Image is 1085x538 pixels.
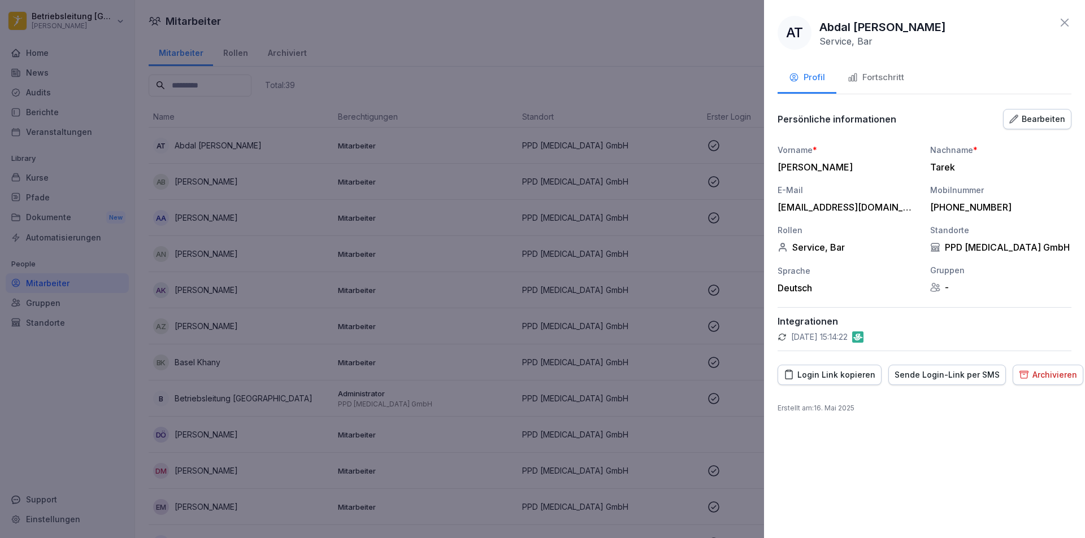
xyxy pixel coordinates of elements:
[778,265,919,277] div: Sprache
[930,282,1071,293] div: -
[778,365,882,385] button: Login Link kopieren
[778,224,919,236] div: Rollen
[1009,113,1065,125] div: Bearbeiten
[789,71,825,84] div: Profil
[819,19,946,36] p: Abdal [PERSON_NAME]
[778,316,1071,327] p: Integrationen
[784,369,875,381] div: Login Link kopieren
[791,331,848,343] p: [DATE] 15:14:22
[930,184,1071,196] div: Mobilnummer
[930,202,1066,213] div: [PHONE_NUMBER]
[778,202,913,213] div: [EMAIL_ADDRESS][DOMAIN_NAME]
[778,282,919,294] div: Deutsch
[930,161,1066,173] div: Tarek
[930,224,1071,236] div: Standorte
[778,113,896,125] p: Persönliche informationen
[836,63,915,94] button: Fortschritt
[1003,109,1071,129] button: Bearbeiten
[778,242,919,253] div: Service, Bar
[1013,365,1083,385] button: Archivieren
[848,71,904,84] div: Fortschritt
[819,36,873,47] p: Service, Bar
[778,63,836,94] button: Profil
[852,331,863,343] img: gastromatic.png
[778,144,919,156] div: Vorname
[778,184,919,196] div: E-Mail
[930,144,1071,156] div: Nachname
[888,365,1006,385] button: Sende Login-Link per SMS
[930,242,1071,253] div: PPD [MEDICAL_DATA] GmbH
[778,16,811,50] div: AT
[778,403,1071,413] p: Erstellt am : 16. Mai 2025
[1019,369,1077,381] div: Archivieren
[778,161,913,173] div: [PERSON_NAME]
[895,369,1000,381] div: Sende Login-Link per SMS
[930,264,1071,276] div: Gruppen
